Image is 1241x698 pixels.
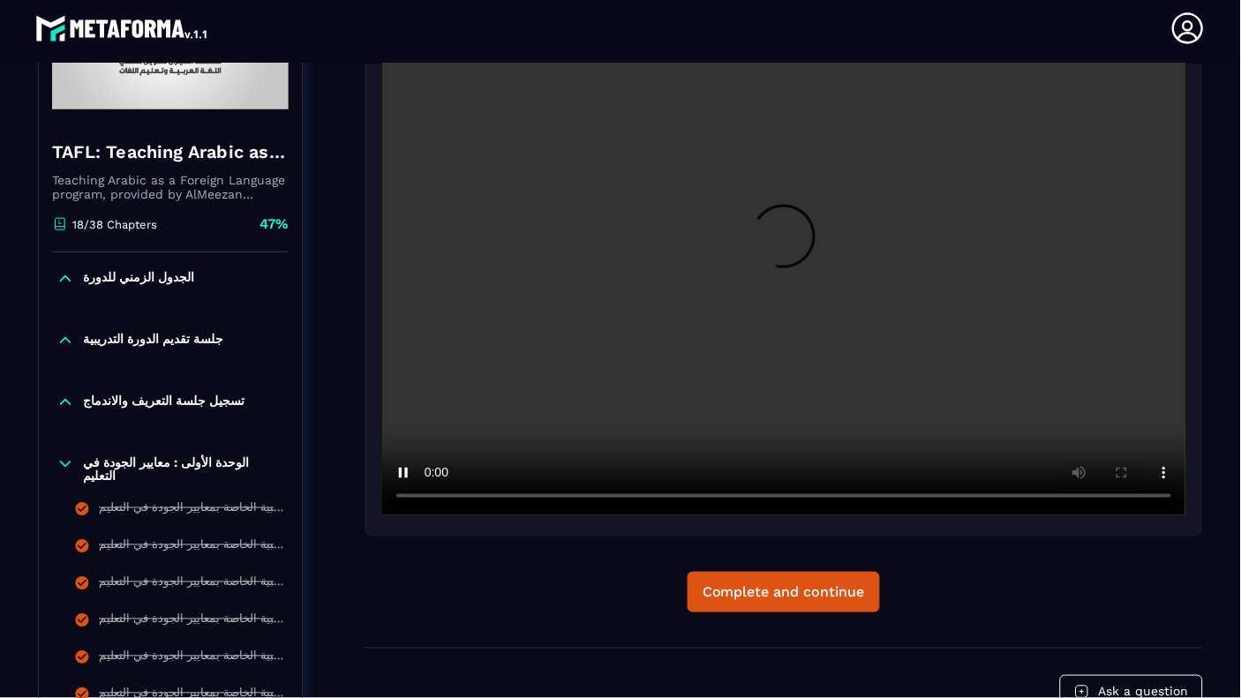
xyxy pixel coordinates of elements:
h4: TAFL: Teaching Arabic as a Foreign Language program - June [52,139,289,164]
div: تسجيل الحصة التدريبية الخاصة بمعايير الجودة في التعليم - [DATE] [99,501,284,521]
div: تسجيل الحصة التدريبية الخاصة بمعايير الجودة في التعليم - [DATE] [99,649,284,669]
p: 18/38 Chapters [72,218,157,231]
p: Teaching Arabic as a Foreign Language program, provided by AlMeezan Academy in the [GEOGRAPHIC_DATA] [52,173,289,201]
img: logo [35,11,210,46]
p: 47% [259,214,289,234]
p: الجدول الزمني للدورة [83,270,194,288]
div: تسجيل الحصة التدريبية الخاصة بمعايير الجودة في التعليم - [DATE] [99,538,284,558]
p: جلسة تقديم الدورة التدريبية [83,332,223,349]
div: تسجيل الحصة التدريبية الخاصة بمعايير الجودة في التعليم - [DATE] [99,612,284,632]
p: الوحدة الأولى : معايير الجودة في التعليم [83,455,284,484]
div: Complete and continue [703,583,865,601]
p: تسجيل جلسة التعريف والاندماج [83,394,244,411]
div: تسجيل الحصة التدريبية الخاصة بمعايير الجودة في التعليم - [DATE] [99,575,284,595]
button: Complete and continue [688,572,880,612]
